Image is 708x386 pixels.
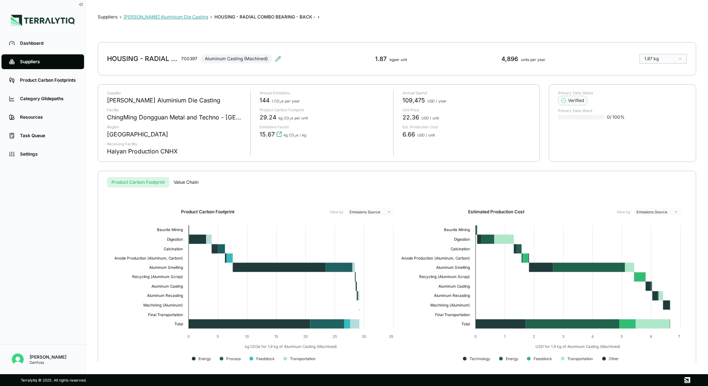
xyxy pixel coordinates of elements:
[272,99,300,103] span: t CO e per year
[438,284,470,289] text: Aluminum Casting
[609,356,619,361] text: Other
[403,113,419,122] span: 22.36
[403,130,415,139] span: 6.66
[421,116,439,120] span: USD / unit
[591,334,594,339] text: 4
[245,334,249,339] text: 10
[333,334,337,339] text: 25
[390,57,407,62] span: kg per unit
[474,334,477,339] text: 0
[214,14,315,20] div: HOUSING - RADIAL COMBO BEARING - BACK -
[260,91,388,95] p: Annual Emissions
[461,322,470,326] text: Total
[534,356,552,361] text: Feedstock
[107,54,178,63] div: HOUSING - RADIAL COMBO BEARING - BACK -
[303,334,308,339] text: 20
[20,133,77,139] div: Task Queue
[436,265,470,270] text: Aluminum Smelting
[169,177,203,187] button: Value Chain
[217,334,219,339] text: 5
[403,91,531,95] p: Annual Spend
[187,334,190,339] text: 0
[245,344,337,349] text: kg CO2e for 1.9 kg of Aluminum Casting (Machined)
[403,125,531,129] p: Est. Production Cost
[535,344,620,349] text: USD for 1.9 kg of Aluminum Casting (Machined)
[260,113,276,122] span: 29.24
[330,210,344,214] label: View by
[403,108,531,112] p: Unit Price
[181,56,197,62] div: 700397
[533,334,535,339] text: 2
[20,151,77,157] div: Settings
[362,334,366,339] text: 30
[284,133,306,137] span: kg CO e / kg
[114,256,183,260] text: Anode Production (Aluminum, Carbon)
[276,131,282,137] svg: View audit trail
[124,14,208,20] button: [PERSON_NAME] Aluminium Die Casting
[181,209,234,215] h2: Product Carbon Footprint
[198,356,211,361] text: Energy
[290,356,315,361] text: Transportation
[20,77,77,83] div: Product Carbon Footprints
[639,54,687,64] button: 1.87 kg
[650,334,652,339] text: 6
[401,256,470,260] text: Anode Production (Aluminum, Carbon)
[143,303,183,308] text: Machining (Aluminum)
[289,118,291,121] sub: 2
[558,91,687,95] p: Primary Data Status
[403,96,425,105] span: 109,475
[107,130,168,139] div: [GEOGRAPHIC_DATA]
[148,312,183,317] text: Final Transportation
[107,108,244,112] p: Facility
[417,133,435,137] span: USD / unit
[504,334,505,339] text: 1
[375,54,407,63] div: 1.87
[11,15,75,26] img: Logo
[501,54,545,63] div: 4,896
[157,227,183,232] text: Bauxite Mining
[260,108,388,112] p: Product Carbon Footprint
[274,334,278,339] text: 15
[20,114,77,120] div: Resources
[147,293,183,298] text: Aluminum Recasting
[12,353,24,365] img: Victoria Odoma
[521,57,545,62] span: units per year
[434,293,470,298] text: Aluminum Recasting
[260,96,270,105] span: 144
[30,354,66,360] div: [PERSON_NAME]
[634,208,681,216] button: Emissions Source
[98,14,117,20] button: Suppliers
[107,177,169,187] button: Product Carbon Footprint
[389,334,393,339] text: 35
[120,14,121,20] span: ›
[558,108,687,113] p: Primary Data Share
[444,227,470,232] text: Bauxite Mining
[210,14,212,20] span: ›
[294,135,296,138] sub: 2
[107,96,220,105] div: [PERSON_NAME] Aluminium Die Casting
[427,99,447,103] span: USD / year
[20,40,77,46] div: Dashboard
[451,247,470,251] text: Calcination
[260,130,275,139] span: 15.67
[435,312,470,317] text: Final Transportation
[107,147,178,156] div: Haiyan Production CNHX
[132,274,183,279] text: Recycling (Aluminum Scrap)
[621,334,623,339] text: 5
[174,322,183,326] text: Total
[9,351,27,368] button: Open user button
[164,247,183,251] text: Calcination
[167,237,183,242] text: Digestion
[419,274,470,279] text: Recycling (Aluminum Scrap)
[107,91,244,95] p: Supplier
[617,210,631,214] label: View by
[280,101,281,104] sub: 2
[20,96,77,102] div: Category Glidepaths
[430,303,470,308] text: Machining (Aluminum)
[226,356,241,361] text: Process
[347,208,394,216] button: Emissions Source
[260,125,388,129] p: Emissions Factor
[149,265,183,270] text: Aluminum Smelting
[607,114,625,120] span: 0 / 100 %
[567,356,593,361] text: Transportation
